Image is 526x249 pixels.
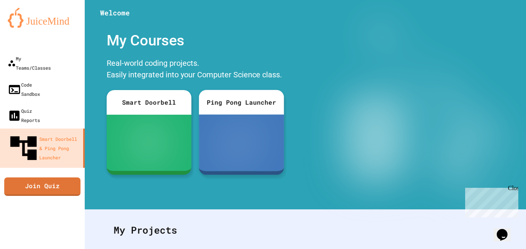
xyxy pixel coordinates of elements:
[312,26,519,202] img: banner-image-my-projects.png
[494,218,518,241] iframe: chat widget
[8,106,40,125] div: Quiz Reports
[199,90,284,114] div: Ping Pong Launcher
[8,8,77,28] img: logo-orange.svg
[8,80,40,99] div: Code Sandbox
[106,215,505,245] div: My Projects
[4,177,80,196] a: Join Quiz
[138,127,160,158] img: sdb-white.svg
[8,132,80,164] div: Smart Doorbell & Ping Pong Launcher
[107,90,191,115] div: Smart Doorbell
[103,26,288,55] div: My Courses
[3,3,53,49] div: Chat with us now!Close
[224,127,258,158] img: ppl-with-ball.png
[103,55,288,84] div: Real-world coding projects. Easily integrated into your Computer Science class.
[462,185,518,217] iframe: chat widget
[8,54,51,72] div: My Teams/Classes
